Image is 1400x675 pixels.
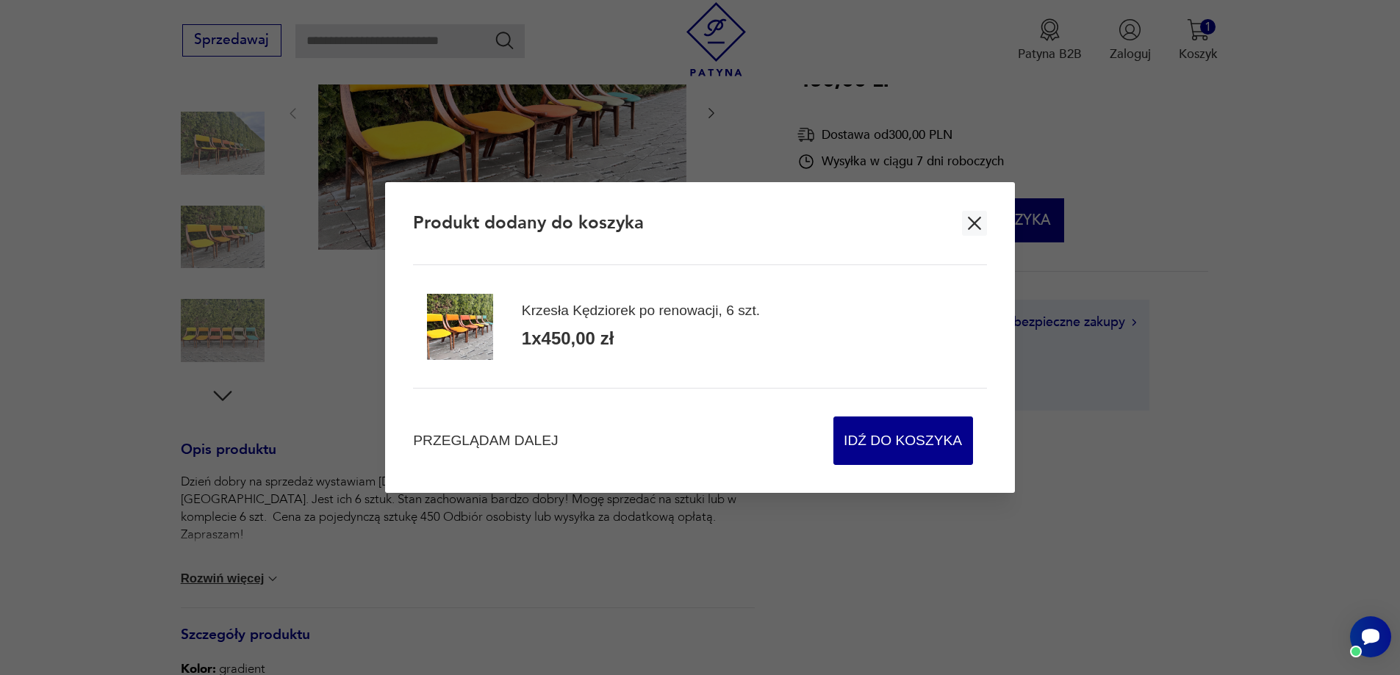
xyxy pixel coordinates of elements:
[1350,616,1391,657] iframe: Smartsupp widget button
[413,212,644,235] h2: Produkt dodany do koszyka
[413,431,558,451] button: Przeglądam dalej
[427,294,493,360] img: Zdjęcie produktu
[833,416,973,465] button: Idź do koszyka
[844,417,962,464] span: Idź do koszyka
[522,303,760,319] div: Krzesła Kędziorek po renowacji, 6 szt.
[522,327,614,350] div: 1 x 450,00 zł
